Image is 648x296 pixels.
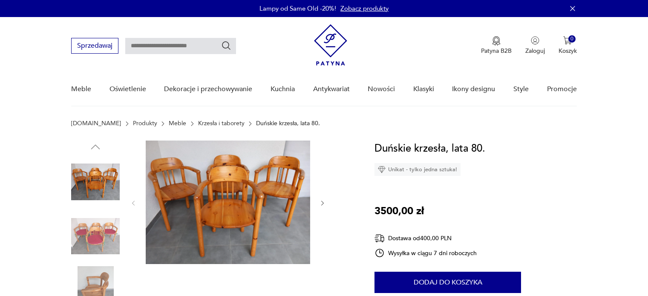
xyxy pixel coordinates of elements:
[559,36,577,55] button: 0Koszyk
[374,233,385,244] img: Ikona dostawy
[374,141,485,157] h1: Duńskie krzesła, lata 80.
[374,248,477,258] div: Wysyłka w ciągu 7 dni roboczych
[492,36,501,46] img: Ikona medalu
[525,47,545,55] p: Zaloguj
[413,73,434,106] a: Klasyki
[164,73,252,106] a: Dekoracje i przechowywanie
[374,203,424,219] p: 3500,00 zł
[314,24,347,66] img: Patyna - sklep z meblami i dekoracjami vintage
[71,73,91,106] a: Meble
[374,163,461,176] div: Unikat - tylko jedna sztuka!
[340,4,389,13] a: Zobacz produkty
[71,120,121,127] a: [DOMAIN_NAME]
[568,35,576,43] div: 0
[169,120,186,127] a: Meble
[313,73,350,106] a: Antykwariat
[71,158,120,206] img: Zdjęcie produktu Duńskie krzesła, lata 80.
[378,166,386,173] img: Ikona diamentu
[559,47,577,55] p: Koszyk
[259,4,336,13] p: Lampy od Same Old -20%!
[71,38,118,54] button: Sprzedawaj
[481,36,512,55] a: Ikona medaluPatyna B2B
[133,120,157,127] a: Produkty
[513,73,529,106] a: Style
[256,120,320,127] p: Duńskie krzesła, lata 80.
[271,73,295,106] a: Kuchnia
[71,43,118,49] a: Sprzedawaj
[109,73,146,106] a: Oświetlenie
[71,212,120,261] img: Zdjęcie produktu Duńskie krzesła, lata 80.
[146,141,310,264] img: Zdjęcie produktu Duńskie krzesła, lata 80.
[198,120,245,127] a: Krzesła i taborety
[563,36,572,45] img: Ikona koszyka
[481,47,512,55] p: Patyna B2B
[525,36,545,55] button: Zaloguj
[547,73,577,106] a: Promocje
[481,36,512,55] button: Patyna B2B
[452,73,495,106] a: Ikony designu
[368,73,395,106] a: Nowości
[531,36,539,45] img: Ikonka użytkownika
[374,233,477,244] div: Dostawa od 400,00 PLN
[221,40,231,51] button: Szukaj
[374,272,521,293] button: Dodaj do koszyka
